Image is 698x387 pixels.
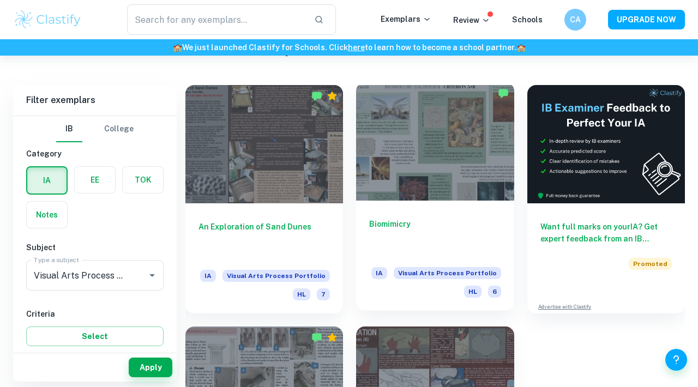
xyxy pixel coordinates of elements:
[27,202,67,228] button: Notes
[198,221,330,257] h6: An Exploration of Sand Dunes
[56,116,134,142] div: Filter type choice
[369,218,501,254] h6: Biomimicry
[569,14,582,26] h6: CA
[311,90,322,101] img: Marked
[608,10,685,29] button: UPGRADE NOW
[26,241,164,253] h6: Subject
[381,13,431,25] p: Exemplars
[13,9,82,31] img: Clastify logo
[327,332,338,343] div: Premium
[26,308,164,320] h6: Criteria
[26,326,164,346] button: Select
[516,43,526,52] span: 🏫
[348,43,365,52] a: here
[145,268,160,283] button: Open
[293,288,310,300] span: HL
[327,90,338,101] div: Premium
[498,88,509,99] img: Marked
[2,41,696,53] h6: We just launched Clastify for Schools. Click to learn how to become a school partner.
[311,332,322,343] img: Marked
[200,270,216,282] span: IA
[26,148,164,160] h6: Category
[317,288,330,300] span: 7
[56,116,82,142] button: IB
[527,85,685,203] img: Thumbnail
[488,286,501,298] span: 6
[123,167,163,193] button: TOK
[629,258,672,270] span: Promoted
[104,116,134,142] button: College
[527,85,685,313] a: Want full marks on yourIA? Get expert feedback from an IB examiner!PromotedAdvertise with Clastify
[394,267,501,279] span: Visual Arts Process Portfolio
[127,4,305,35] input: Search for any exemplars...
[538,303,591,311] a: Advertise with Clastify
[564,9,586,31] button: CA
[129,358,172,377] button: Apply
[371,267,387,279] span: IA
[13,85,177,116] h6: Filter exemplars
[185,85,343,313] a: An Exploration of Sand DunesIAVisual Arts Process PortfolioHL7
[173,43,182,52] span: 🏫
[222,270,330,282] span: Visual Arts Process Portfolio
[665,349,687,371] button: Help and Feedback
[540,221,672,245] h6: Want full marks on your IA ? Get expert feedback from an IB examiner!
[512,15,543,24] a: Schools
[34,255,79,264] label: Type a subject
[453,14,490,26] p: Review
[464,286,482,298] span: HL
[75,167,115,193] button: EE
[356,85,514,313] a: BiomimicryIAVisual Arts Process PortfolioHL6
[27,167,67,194] button: IA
